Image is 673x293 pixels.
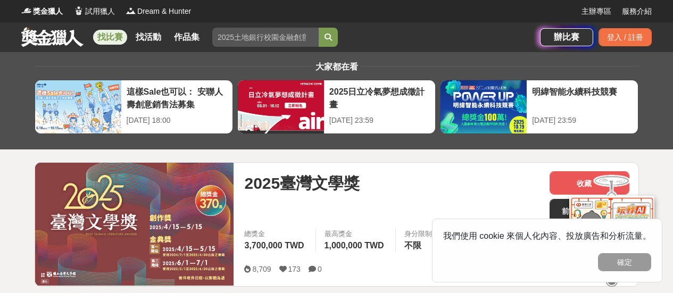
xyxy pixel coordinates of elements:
div: 身分限制 [404,229,432,239]
span: 173 [288,265,301,273]
img: Logo [126,5,136,16]
span: 總獎金 [244,229,306,239]
span: 最高獎金 [325,229,387,239]
a: 服務介紹 [622,6,652,17]
img: Cover Image [35,163,234,286]
span: 0 [318,265,322,273]
button: 確定 [598,253,651,271]
span: 2025臺灣文學獎 [244,171,360,195]
img: d2146d9a-e6f6-4337-9592-8cefde37ba6b.png [569,196,654,266]
a: 找比賽 [93,30,127,45]
img: Logo [73,5,84,16]
a: 前往比賽網站 [550,199,629,222]
span: 8,709 [252,265,271,273]
div: 2025日立冷氣夢想成徵計畫 [329,86,430,110]
a: Logo試用獵人 [73,6,115,17]
span: 大家都在看 [313,62,361,71]
a: Logo獎金獵人 [21,6,63,17]
span: 3,700,000 TWD [244,241,304,250]
a: LogoDream & Hunter [126,6,191,17]
a: 辦比賽 [540,28,593,46]
div: 登入 / 註冊 [599,28,652,46]
div: [DATE] 18:00 [127,115,227,126]
div: [DATE] 23:59 [532,115,633,126]
div: 明緯智能永續科技競賽 [532,86,633,110]
div: [DATE] 23:59 [329,115,430,126]
a: 這樣Sale也可以： 安聯人壽創意銷售法募集[DATE] 18:00 [35,80,233,134]
span: 獎金獵人 [33,6,63,17]
span: 我們使用 cookie 來個人化內容、投放廣告和分析流量。 [443,231,651,240]
span: 1,000,000 TWD [325,241,384,250]
div: 這樣Sale也可以： 安聯人壽創意銷售法募集 [127,86,227,110]
a: 明緯智能永續科技競賽[DATE] 23:59 [440,80,638,134]
img: Logo [21,5,32,16]
span: 不限 [404,241,421,250]
a: 主辦專區 [581,6,611,17]
input: 2025土地銀行校園金融創意挑戰賽：從你出發 開啟智慧金融新頁 [212,28,319,47]
a: 2025日立冷氣夢想成徵計畫[DATE] 23:59 [237,80,436,134]
span: Dream & Hunter [137,6,191,17]
a: 作品集 [170,30,204,45]
a: 找活動 [131,30,165,45]
span: 試用獵人 [85,6,115,17]
button: 收藏 [550,171,629,195]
